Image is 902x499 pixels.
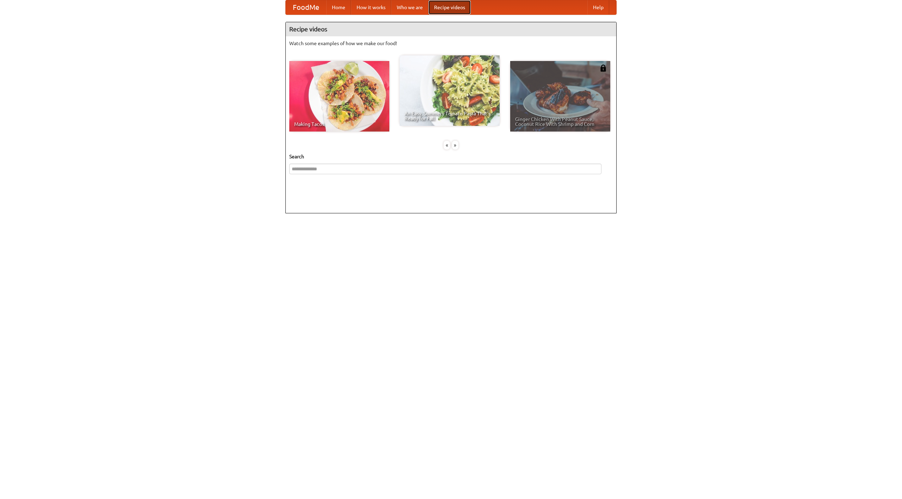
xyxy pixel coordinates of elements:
a: Recipe videos [428,0,471,14]
div: » [452,141,458,150]
div: « [444,141,450,150]
a: FoodMe [286,0,326,14]
span: An Easy, Summery Tomato Pasta That's Ready for Fall [404,111,495,121]
h5: Search [289,153,613,160]
a: Who we are [391,0,428,14]
span: Making Tacos [294,122,384,127]
p: Watch some examples of how we make our food! [289,40,613,47]
a: Help [587,0,609,14]
h4: Recipe videos [286,22,616,36]
a: Making Tacos [289,61,389,132]
a: An Easy, Summery Tomato Pasta That's Ready for Fall [400,55,500,126]
a: How it works [351,0,391,14]
a: Home [326,0,351,14]
img: 483408.png [600,65,607,72]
